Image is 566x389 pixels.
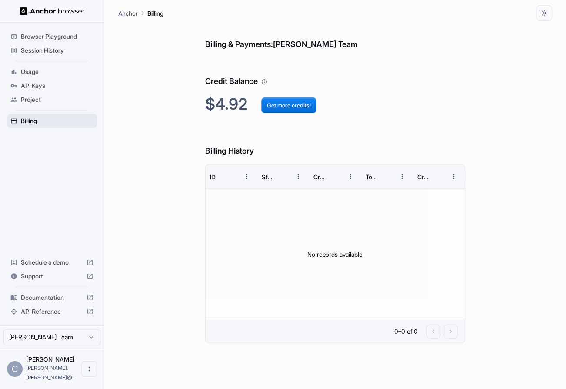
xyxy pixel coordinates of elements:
[313,173,326,181] div: Credits
[446,169,462,184] button: Menu
[394,327,418,336] p: 0–0 of 0
[417,173,429,181] div: Created
[7,269,97,283] div: Support
[7,65,97,79] div: Usage
[7,305,97,319] div: API Reference
[7,114,97,128] div: Billing
[20,7,85,15] img: Anchor Logo
[261,79,267,85] svg: Your credit balance will be consumed as you use the API. Visit the usage page to view a breakdown...
[379,169,394,184] button: Sort
[7,44,97,57] div: Session History
[21,117,93,125] span: Billing
[81,361,97,377] button: Open menu
[7,291,97,305] div: Documentation
[430,169,446,184] button: Sort
[26,365,76,381] span: cory.c.taylor@gmail.com
[290,169,306,184] button: Menu
[394,169,410,184] button: Menu
[7,93,97,107] div: Project
[21,307,83,316] span: API Reference
[205,21,466,51] h6: Billing & Payments: [PERSON_NAME] Team
[327,169,343,184] button: Sort
[223,169,239,184] button: Sort
[7,30,97,44] div: Browser Playground
[147,9,163,18] p: Billing
[21,258,83,267] span: Schedule a demo
[26,355,75,363] span: Cory Taylor
[21,67,93,76] span: Usage
[21,293,83,302] span: Documentation
[239,169,254,184] button: Menu
[205,95,466,114] h2: $4.92
[366,173,378,181] div: Total Cost
[7,361,23,377] div: C
[205,127,466,158] h6: Billing History
[21,46,93,55] span: Session History
[118,9,138,18] p: Anchor
[21,272,83,281] span: Support
[261,97,316,113] button: Get more credits!
[262,173,274,181] div: Status
[21,32,93,41] span: Browser Playground
[7,255,97,269] div: Schedule a demo
[21,95,93,104] span: Project
[7,79,97,93] div: API Keys
[210,173,216,181] div: ID
[206,189,465,320] div: No records available
[118,8,163,18] nav: breadcrumb
[21,81,93,90] span: API Keys
[275,169,290,184] button: Sort
[205,58,466,88] h6: Credit Balance
[343,169,358,184] button: Menu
